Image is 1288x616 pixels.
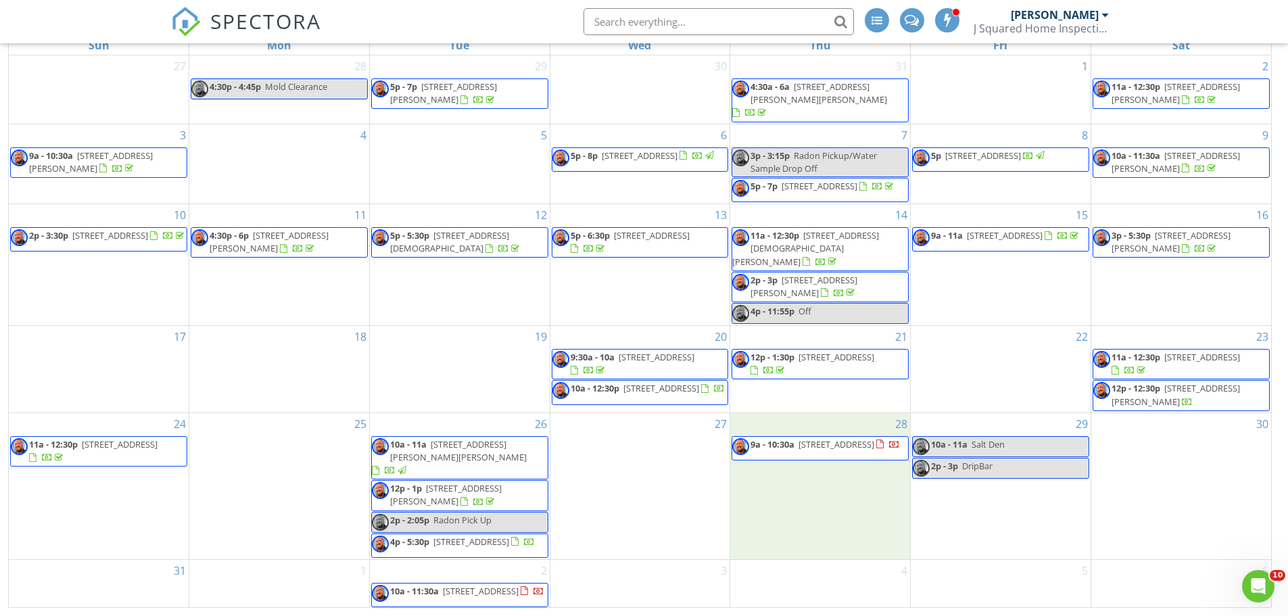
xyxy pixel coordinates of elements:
a: 12p - 1:30p [STREET_ADDRESS] [750,351,874,376]
td: Go to August 10, 2025 [9,204,189,326]
a: 9a - 10:30a [STREET_ADDRESS] [732,436,909,460]
a: 11a - 12:30p [STREET_ADDRESS] [10,436,187,467]
img: jordan_pic2.jpg [1093,351,1110,368]
a: Go to August 29, 2025 [1073,413,1091,435]
span: [STREET_ADDRESS][PERSON_NAME] [1112,149,1240,174]
span: 5p [931,149,941,162]
span: 10a - 12:30p [571,382,619,394]
a: 4:30a - 6a [STREET_ADDRESS][PERSON_NAME][PERSON_NAME] [732,80,887,118]
td: Go to August 3, 2025 [9,124,189,204]
td: Go to September 5, 2025 [911,559,1091,609]
a: 5p - 7p [STREET_ADDRESS] [750,180,896,192]
span: 10a - 11a [390,438,427,450]
td: Go to August 30, 2025 [1091,412,1271,559]
span: 12p - 12:30p [1112,382,1160,394]
a: Go to August 4, 2025 [358,124,369,146]
a: 11a - 12:30p [STREET_ADDRESS] [29,438,158,463]
img: jordan_pic2.jpg [732,80,749,97]
td: Go to August 14, 2025 [730,204,911,326]
a: Go to July 29, 2025 [532,55,550,77]
span: [STREET_ADDRESS] [614,229,690,241]
img: jordan_pic2.jpg [11,229,28,246]
a: Go to August 19, 2025 [532,326,550,348]
a: Tuesday [447,36,472,55]
a: Saturday [1170,36,1193,55]
a: 4:30a - 6a [STREET_ADDRESS][PERSON_NAME][PERSON_NAME] [732,78,909,122]
img: jordan_pic2.jpg [372,482,389,499]
a: 10a - 11:30a [STREET_ADDRESS] [390,585,544,597]
a: 4:30p - 6p [STREET_ADDRESS][PERSON_NAME] [210,229,329,254]
a: 5p - 7p [STREET_ADDRESS][PERSON_NAME] [371,78,548,109]
td: Go to September 3, 2025 [550,559,730,609]
a: Go to August 13, 2025 [712,204,730,226]
img: jordan_pic2.jpg [552,149,569,166]
a: 5p - 7p [STREET_ADDRESS] [732,178,909,202]
td: Go to August 13, 2025 [550,204,730,326]
a: 4p - 5:30p [STREET_ADDRESS] [371,534,548,558]
a: 9a - 10:30a [STREET_ADDRESS] [750,438,900,450]
td: Go to September 1, 2025 [189,559,370,609]
a: 12p - 1p [STREET_ADDRESS][PERSON_NAME] [390,482,502,507]
img: jordan_pic2.jpg [1093,229,1110,246]
img: jordan_pic2.jpg [11,438,28,455]
span: [STREET_ADDRESS] [945,149,1021,162]
td: Go to July 27, 2025 [9,55,189,124]
iframe: Intercom live chat [1242,570,1274,602]
span: [STREET_ADDRESS][DEMOGRAPHIC_DATA] [390,229,509,254]
span: [STREET_ADDRESS] [623,382,699,394]
a: 11a - 12:30p [STREET_ADDRESS] [1093,349,1270,379]
span: 11a - 12:30p [1112,351,1160,363]
td: Go to September 4, 2025 [730,559,911,609]
img: jordan_pic2.jpg [913,460,930,477]
a: Go to August 22, 2025 [1073,326,1091,348]
a: Go to August 27, 2025 [712,413,730,435]
a: Go to August 17, 2025 [171,326,189,348]
a: Go to August 3, 2025 [177,124,189,146]
a: 2p - 3:30p [STREET_ADDRESS] [10,227,187,252]
a: 4p - 5:30p [STREET_ADDRESS] [390,536,535,548]
img: jordan_pic2.jpg [732,438,749,455]
a: 9a - 10:30a [STREET_ADDRESS][PERSON_NAME] [10,147,187,178]
span: [STREET_ADDRESS][PERSON_NAME] [750,274,857,299]
a: 12p - 12:30p [STREET_ADDRESS][PERSON_NAME] [1112,382,1240,407]
span: 9a - 11a [931,229,963,241]
td: Go to July 31, 2025 [730,55,911,124]
span: 3p - 5:30p [1112,229,1151,241]
img: jordan_pic2.jpg [372,536,389,552]
img: The Best Home Inspection Software - Spectora [171,7,201,37]
span: 11a - 12:30p [1112,80,1160,93]
a: 11a - 12:30p [STREET_ADDRESS][DEMOGRAPHIC_DATA][PERSON_NAME] [732,227,909,271]
td: Go to August 6, 2025 [550,124,730,204]
a: Go to September 1, 2025 [358,560,369,582]
img: jordan_pic2.jpg [732,305,749,322]
a: SPECTORA [171,18,321,47]
a: 10a - 11:30a [STREET_ADDRESS] [371,583,548,607]
span: 10 [1270,570,1285,581]
a: 5p - 5:30p [STREET_ADDRESS][DEMOGRAPHIC_DATA] [371,227,548,258]
span: 2p - 2:05p [390,514,429,526]
a: 5p [STREET_ADDRESS] [931,149,1047,162]
span: 5p - 5:30p [390,229,429,241]
a: Go to August 5, 2025 [538,124,550,146]
a: Sunday [86,36,112,55]
td: Go to August 31, 2025 [9,559,189,609]
td: Go to August 27, 2025 [550,412,730,559]
a: Go to August 25, 2025 [352,413,369,435]
a: 10a - 12:30p [STREET_ADDRESS] [552,380,729,404]
img: jordan_pic2.jpg [732,229,749,246]
span: [STREET_ADDRESS] [1164,351,1240,363]
a: 5p - 6:30p [STREET_ADDRESS] [552,227,729,258]
td: Go to August 24, 2025 [9,412,189,559]
span: [STREET_ADDRESS] [967,229,1043,241]
a: Go to August 26, 2025 [532,413,550,435]
a: Go to August 23, 2025 [1254,326,1271,348]
span: SPECTORA [210,7,321,35]
span: [STREET_ADDRESS] [798,438,874,450]
td: Go to August 7, 2025 [730,124,911,204]
a: 5p - 7p [STREET_ADDRESS][PERSON_NAME] [390,80,497,105]
td: Go to August 23, 2025 [1091,326,1271,413]
img: jordan_pic2.jpg [11,149,28,166]
td: Go to September 6, 2025 [1091,559,1271,609]
a: 9:30a - 10a [STREET_ADDRESS] [552,349,729,379]
span: 10a - 11:30a [390,585,439,597]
